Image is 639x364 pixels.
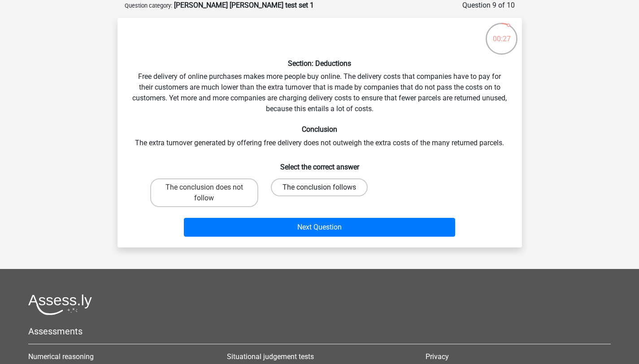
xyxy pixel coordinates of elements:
[125,2,172,9] small: Question category:
[28,294,92,315] img: Assessly logo
[132,59,508,68] h6: Section: Deductions
[227,352,314,361] a: Situational judgement tests
[28,352,94,361] a: Numerical reasoning
[132,156,508,171] h6: Select the correct answer
[271,178,368,196] label: The conclusion follows
[132,125,508,134] h6: Conclusion
[121,25,518,240] div: Free delivery of online purchases makes more people buy online. The delivery costs that companies...
[28,326,611,337] h5: Assessments
[426,352,449,361] a: Privacy
[174,1,314,9] strong: [PERSON_NAME] [PERSON_NAME] test set 1
[485,22,518,44] div: 00:27
[184,218,455,237] button: Next Question
[150,178,258,207] label: The conclusion does not follow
